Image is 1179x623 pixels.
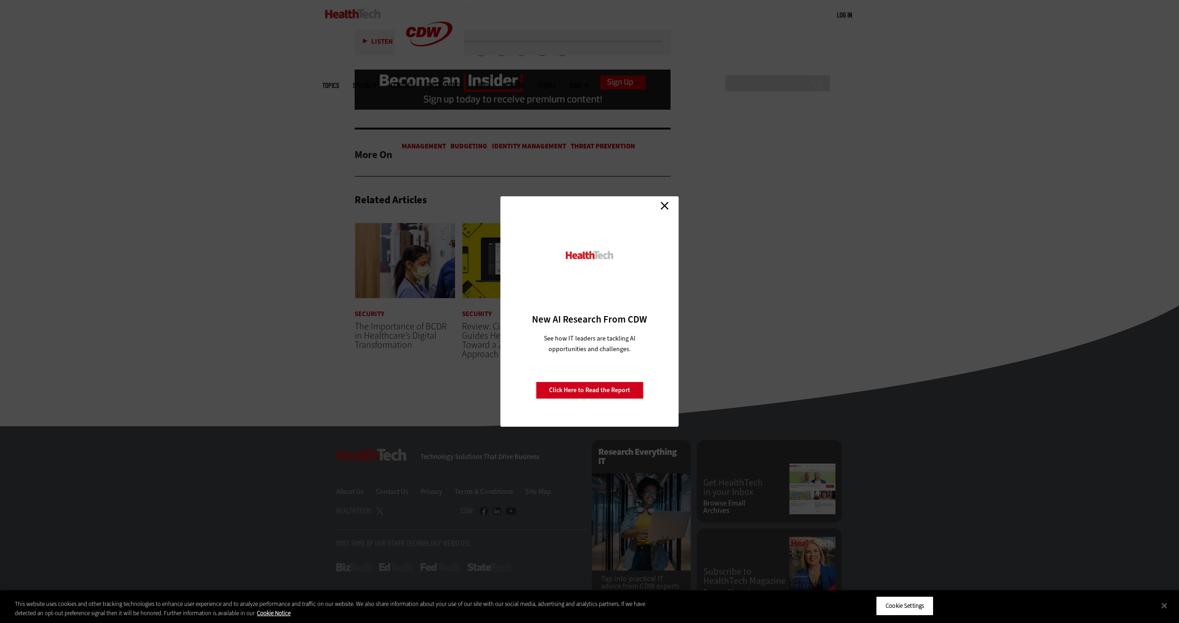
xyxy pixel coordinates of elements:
div: This website uses cookies and other tracking technologies to enhance user experience and to analy... [15,599,648,617]
p: See how IT leaders are tackling AI opportunities and challenges. [533,333,647,354]
a: Click Here to Read the Report [536,382,643,399]
a: Close [658,199,671,212]
button: Cookie Settings [876,596,934,616]
h3: New AI Research From CDW [517,313,663,326]
a: More information about your privacy [257,609,291,617]
img: HealthTech_0.png [565,250,615,260]
button: Close [1154,595,1174,616]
